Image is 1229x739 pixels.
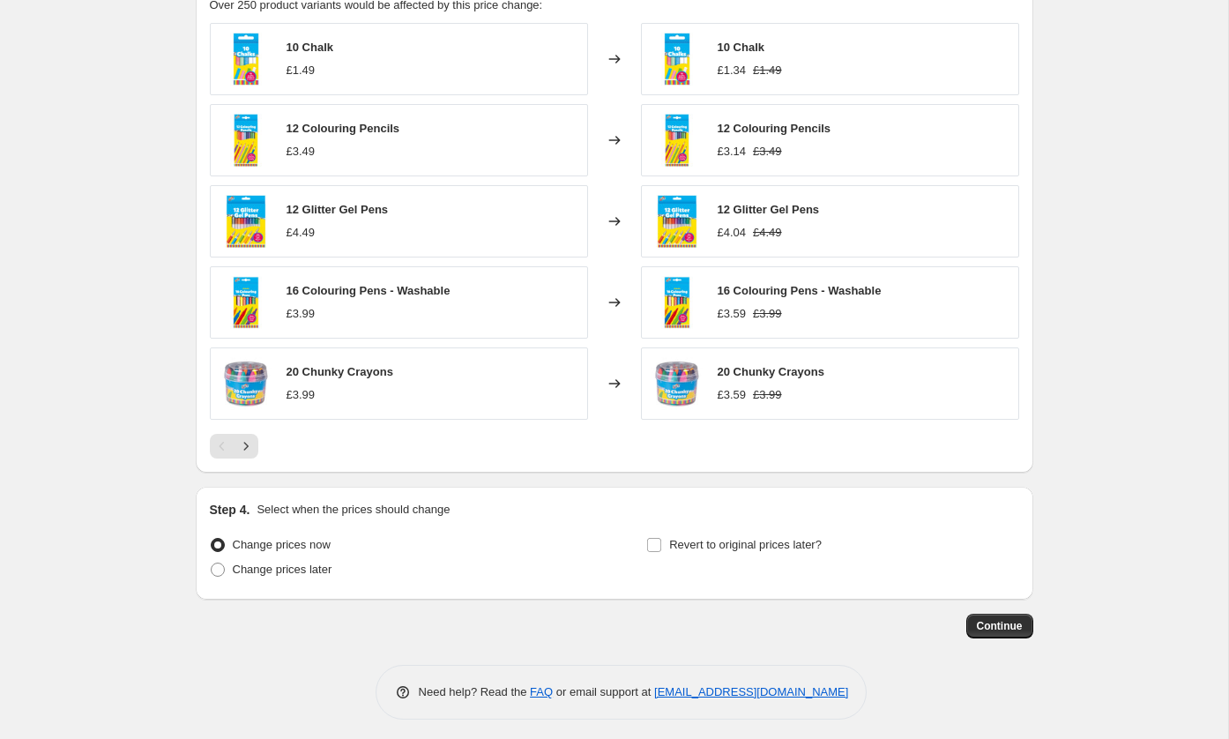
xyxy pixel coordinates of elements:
[220,357,272,410] img: VIL3a0sd_eeb98ad9-8887-46cf-988a-312009d93758_80x.jpg
[651,276,704,329] img: ms7fZJYx_68801535-ef8f-4fd2-a727-0c2cd95f307f_80x.jpg
[669,538,822,551] span: Revert to original prices later?
[753,62,782,79] strike: £1.49
[718,365,824,378] span: 20 Chunky Crayons
[753,305,782,323] strike: £3.99
[977,619,1023,633] span: Continue
[966,614,1033,638] button: Continue
[718,284,882,297] span: 16 Colouring Pens - Washable
[753,386,782,404] strike: £3.99
[419,685,531,698] span: Need help? Read the
[287,224,316,242] div: £4.49
[287,203,389,216] span: 12 Glitter Gel Pens
[654,685,848,698] a: [EMAIL_ADDRESS][DOMAIN_NAME]
[651,114,704,167] img: 9aRKrvLn_921dbac1-fca3-42f0-93c6-6dac8f6974a8_80x.jpg
[718,203,820,216] span: 12 Glitter Gel Pens
[233,563,332,576] span: Change prices later
[220,195,272,248] img: VQfZyH2B_78dcfbde-cd7e-410d-9794-fe232850dc65_80x.jpg
[718,224,747,242] div: £4.04
[234,434,258,459] button: Next
[210,434,258,459] nav: Pagination
[651,357,704,410] img: VIL3a0sd_eeb98ad9-8887-46cf-988a-312009d93758_80x.jpg
[220,276,272,329] img: ms7fZJYx_68801535-ef8f-4fd2-a727-0c2cd95f307f_80x.jpg
[287,305,316,323] div: £3.99
[718,386,747,404] div: £3.59
[651,33,704,86] img: HpxGSSjs_d7e966c5-ead2-4340-8a55-254932da99e5_80x.jpg
[718,62,747,79] div: £1.34
[718,41,764,54] span: 10 Chalk
[287,62,316,79] div: £1.49
[718,122,831,135] span: 12 Colouring Pencils
[651,195,704,248] img: VQfZyH2B_78dcfbde-cd7e-410d-9794-fe232850dc65_80x.jpg
[718,305,747,323] div: £3.59
[287,143,316,160] div: £3.49
[210,501,250,519] h2: Step 4.
[220,33,272,86] img: HpxGSSjs_d7e966c5-ead2-4340-8a55-254932da99e5_80x.jpg
[287,365,393,378] span: 20 Chunky Crayons
[718,143,747,160] div: £3.14
[220,114,272,167] img: 9aRKrvLn_921dbac1-fca3-42f0-93c6-6dac8f6974a8_80x.jpg
[257,501,450,519] p: Select when the prices should change
[287,284,451,297] span: 16 Colouring Pens - Washable
[753,143,782,160] strike: £3.49
[530,685,553,698] a: FAQ
[287,122,400,135] span: 12 Colouring Pencils
[753,224,782,242] strike: £4.49
[287,386,316,404] div: £3.99
[233,538,331,551] span: Change prices now
[287,41,333,54] span: 10 Chalk
[553,685,654,698] span: or email support at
